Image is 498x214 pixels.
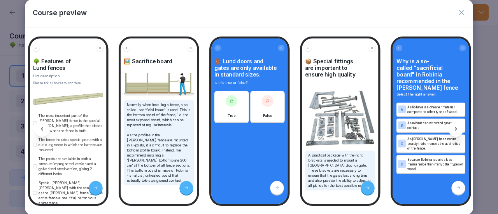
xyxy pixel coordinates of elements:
[127,102,191,183] p: Normally when installing a fence, a so-called 'sacrificial board' is used. This is the bottom boa...
[33,81,103,85] div: Please tick all boxes to continue.
[39,156,103,176] p: The posts are available in both a pressure impregnated version and a galvanised steel version, gi...
[33,7,87,18] p: Course preview
[401,124,403,127] p: B
[308,153,372,188] p: A practical package with the right brackets is needed to mount a [GEOGRAPHIC_DATA] door or gate. ...
[396,58,465,91] h4: Why is a so-called "sacrificial board" in Robinia recommended in the [PERSON_NAME] fence
[263,113,272,118] p: False
[33,92,103,105] img: bytsivvze7y6lyk0clms6vi9.png
[39,113,103,133] p: The most important part of the [PERSON_NAME] fence is the special [PERSON_NAME]; a profile that c...
[407,136,464,150] p: As [PERSON_NAME] has a natural beauty that enhances the aesthetics of the fence.
[305,85,375,146] img: Image and Text preview image
[39,180,103,205] p: Special [PERSON_NAME] [PERSON_NAME] with the same infill as the [PERSON_NAME] fence give the enti...
[401,142,403,145] p: C
[407,120,464,130] p: As robinia can withstand ground contact.
[214,80,285,85] p: Is this true or false?
[401,162,403,166] p: D
[124,72,194,96] img: Image and Text preview image
[401,108,403,111] p: A
[228,113,235,118] p: True
[214,58,285,78] h4: 🚪 Lund doors and gates are only available in standard sizes.
[124,58,194,64] h4: 🖼️ Sacrifice board
[407,104,464,114] p: As Robinia is a cheaper material compared to other types of wood.
[396,92,465,97] p: Select the right answer.
[407,157,464,171] p: Because Robinia requires less maintenance than many other types of wood.
[33,73,103,78] p: Hint description
[33,58,103,71] h4: 🌳 Features of Lund fences
[39,137,103,152] p: The fence includes special posts with a cut-out groove in which the battens are mounted.
[305,58,375,78] h4: 📦 Special fittings are important to ensure high quality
